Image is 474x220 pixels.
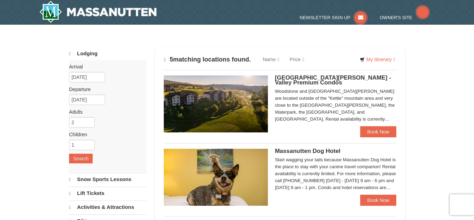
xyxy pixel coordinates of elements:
[275,88,396,123] div: Woodstone and [GEOGRAPHIC_DATA][PERSON_NAME] are located outside of the "Kettle" mountain area an...
[275,156,396,191] div: Start wagging your tails because Massanutten Dog Hotel is the place to stay with your canine trav...
[257,52,284,66] a: Name
[69,63,141,70] label: Arrival
[380,15,413,20] span: Owner's Site
[285,52,310,66] a: Price
[355,54,400,65] a: My Itinerary
[164,75,268,132] img: 19219041-4-ec11c166.jpg
[300,15,350,20] span: Newsletter Sign Up
[69,154,93,163] button: Search
[164,149,268,206] img: 27428181-5-81c892a3.jpg
[39,1,156,23] a: Massanutten Resort
[360,195,396,206] a: Book Now
[69,47,146,60] a: Lodging
[170,56,173,63] span: 5
[69,173,146,186] a: Snow Sports Lessons
[300,15,368,20] a: Newsletter Sign Up
[164,56,251,63] h4: matching locations found.
[39,1,156,23] img: Massanutten Resort Logo
[69,201,146,214] a: Activities & Attractions
[275,148,340,154] span: Massanutten Dog Hotel
[69,86,141,93] label: Departure
[360,126,396,137] a: Book Now
[69,187,146,200] a: Lift Tickets
[380,15,430,20] a: Owner's Site
[69,131,141,138] label: Children
[69,108,141,115] label: Adults
[275,74,391,86] span: [GEOGRAPHIC_DATA][PERSON_NAME] - Valley Premium Condos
